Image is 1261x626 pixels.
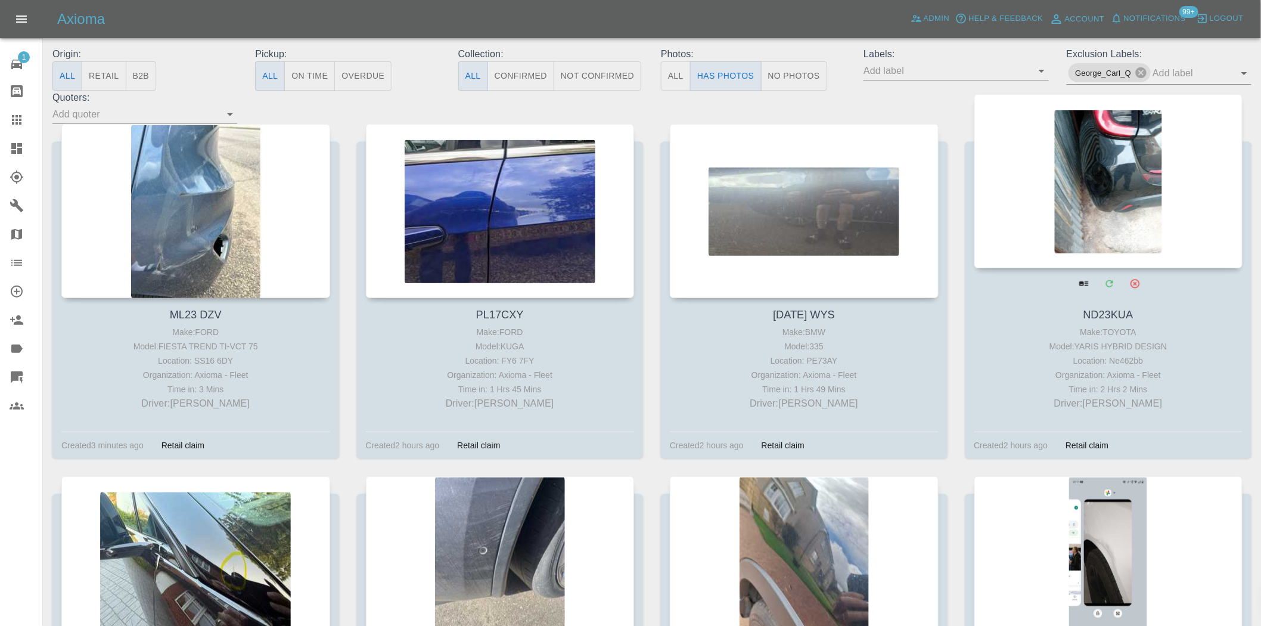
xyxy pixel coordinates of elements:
[670,438,744,453] div: Created 2 hours ago
[673,325,936,339] div: Make: BMW
[1194,10,1247,28] button: Logout
[864,47,1048,61] p: Labels:
[1069,66,1139,80] span: George_Carl_Q
[369,382,632,396] div: Time in: 1 Hrs 45 Mins
[977,382,1240,396] div: Time in: 2 Hrs 2 Mins
[487,61,554,91] button: Confirmed
[673,396,936,411] p: Driver: [PERSON_NAME]
[908,10,953,28] a: Admin
[369,325,632,339] div: Make: FORD
[1069,63,1151,82] div: George_Carl_Q
[977,325,1240,339] div: Make: TOYOTA
[82,61,126,91] button: Retail
[1057,438,1117,453] div: Retail claim
[153,438,213,453] div: Retail claim
[968,12,1043,26] span: Help & Feedback
[448,438,509,453] div: Retail claim
[952,10,1046,28] button: Help & Feedback
[673,382,936,396] div: Time in: 1 Hrs 49 Mins
[369,368,632,382] div: Organization: Axioma - Fleet
[284,61,335,91] button: On Time
[773,309,835,321] a: [DATE] WYS
[1033,63,1050,79] button: Open
[255,47,440,61] p: Pickup:
[977,368,1240,382] div: Organization: Axioma - Fleet
[1065,13,1105,26] span: Account
[366,438,440,453] div: Created 2 hours ago
[64,339,327,354] div: Model: FIESTA TREND TI-VCT 75
[170,309,222,321] a: ML23 DZV
[1236,65,1253,82] button: Open
[753,438,813,453] div: Retail claim
[977,339,1240,354] div: Model: YARIS HYBRID DESIGN
[1083,309,1133,321] a: ND23KUA
[64,396,327,411] p: Driver: [PERSON_NAME]
[977,354,1240,368] div: Location: Ne462bb
[974,438,1048,453] div: Created 2 hours ago
[1210,12,1244,26] span: Logout
[64,382,327,396] div: Time in: 3 Mins
[1071,271,1096,296] a: View
[52,91,237,105] p: Quoters:
[64,368,327,382] div: Organization: Axioma - Fleet
[334,61,392,91] button: Overdue
[52,61,82,91] button: All
[690,61,762,91] button: Has Photos
[1046,10,1108,29] a: Account
[977,396,1240,411] p: Driver: [PERSON_NAME]
[369,339,632,354] div: Model: KUGA
[673,368,936,382] div: Organization: Axioma - Fleet
[61,438,144,453] div: Created 3 minutes ago
[126,61,157,91] button: B2B
[458,61,488,91] button: All
[673,339,936,354] div: Model: 335
[1067,47,1251,61] p: Exclusion Labels:
[1179,6,1198,18] span: 99+
[52,47,237,61] p: Origin:
[1123,271,1147,296] button: Archive
[761,61,827,91] button: No Photos
[7,5,36,33] button: Open drawer
[476,309,524,321] a: PL17CXY
[1153,64,1218,82] input: Add label
[673,354,936,368] div: Location: PE73AY
[661,61,691,91] button: All
[369,354,632,368] div: Location: FY6 7FY
[1108,10,1189,28] button: Notifications
[57,10,105,29] h5: Axioma
[554,61,641,91] button: Not Confirmed
[864,61,1030,80] input: Add label
[1124,12,1186,26] span: Notifications
[369,396,632,411] p: Driver: [PERSON_NAME]
[924,12,950,26] span: Admin
[64,325,327,339] div: Make: FORD
[458,47,643,61] p: Collection:
[64,354,327,368] div: Location: SS16 6DY
[222,106,238,123] button: Open
[52,105,219,123] input: Add quoter
[1097,271,1122,296] a: Modify
[661,47,846,61] p: Photos:
[255,61,285,91] button: All
[18,51,30,63] span: 1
